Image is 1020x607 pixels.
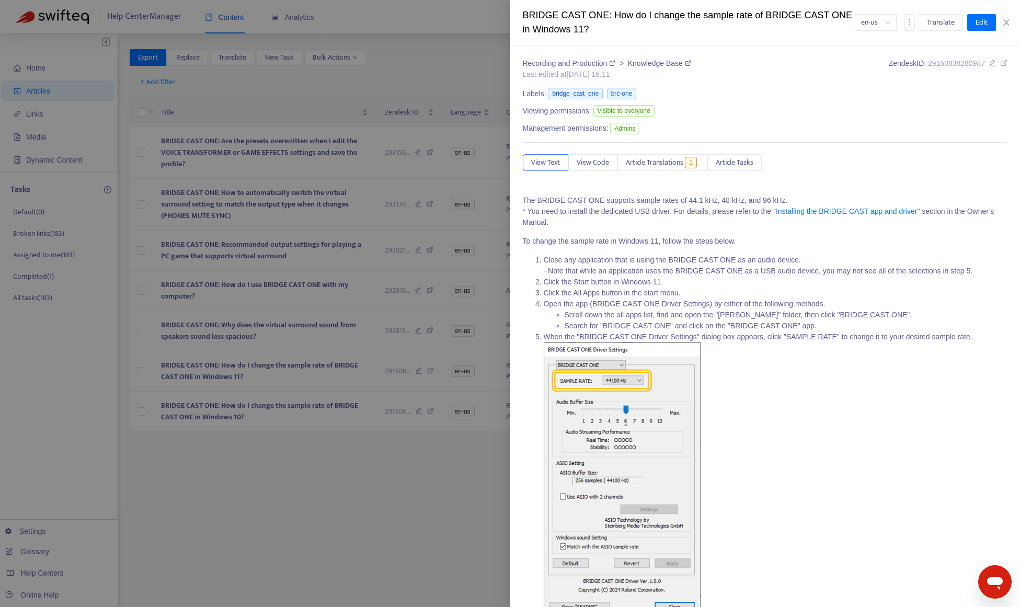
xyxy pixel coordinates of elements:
button: Article Translations1 [617,154,707,171]
p: To change the sample rate in Windows 11, follow the steps below. [523,236,1008,247]
span: Visible to everyone [593,105,655,117]
span: Edit [976,17,988,28]
span: Article Tasks [716,157,753,168]
span: en-us [861,15,890,30]
a: Recording and Production [523,59,618,67]
div: Zendesk ID: [889,58,1007,80]
button: View Text [523,154,568,171]
span: brc-one [607,88,637,99]
span: 29150838280987 [928,59,985,67]
li: Open the app (BRIDGE CAST ONE Driver Settings) by either of the following methods. [544,299,1008,331]
button: Edit [967,14,996,31]
span: Labels: [523,88,546,99]
a: Installing the BRIDGE CAST app and driver [776,207,918,215]
iframe: メッセージングウィンドウを開くボタン [978,565,1012,599]
span: View Code [577,157,609,168]
li: Close any application that is using the BRIDGE CAST ONE as an audio device. - Note that while an ... [544,255,1008,277]
span: Viewing permissions: [523,106,591,117]
div: BRIDGE CAST ONE: How do I change the sample rate of BRIDGE CAST ONE in Windows 11? [523,8,855,37]
button: Article Tasks [707,154,762,171]
a: Knowledge Base [628,59,691,67]
span: more [906,18,913,26]
span: Article Translations [626,157,683,168]
button: Translate [919,14,963,31]
button: View Code [568,154,617,171]
button: more [904,14,915,31]
p: The BRIDGE CAST ONE supports sample rates of 44.1 kHz, 48 kHz, and 96 kHz. * You need to install ... [523,195,1008,228]
div: > [523,58,691,69]
span: bridge_cast_one [548,88,603,99]
span: Management permissions: [523,123,609,134]
div: Last edited at [DATE] 16:11 [523,69,691,80]
li: Search for "BRIDGE CAST ONE" and click on the "BRIDGE CAST ONE" app. [565,320,1008,331]
li: Click the All Apps button in the start menu. [544,288,1008,299]
span: View Text [531,157,560,168]
li: Scroll down the all apps list, find and open the "[PERSON_NAME]" folder, then click "BRIDGE CAST ... [565,310,1008,320]
span: Translate [927,17,955,28]
button: Close [999,18,1014,28]
li: Click the Start button in Windows 11. [544,277,1008,288]
span: close [1002,18,1011,27]
span: 1 [685,157,697,168]
span: Admins [610,123,639,134]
